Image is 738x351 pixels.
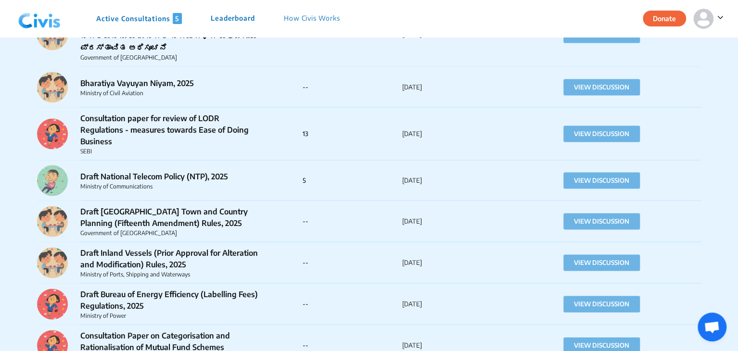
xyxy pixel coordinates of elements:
p: 5 [303,175,402,185]
p: [DATE] [402,129,502,138]
button: Donate [643,11,686,26]
p: SEBI [80,147,258,155]
p: Ministry of Civil Aviation [80,88,258,97]
span: 5 [173,13,182,24]
p: Bharatiya Vayuyan Niyam, 2025 [80,77,258,88]
p: Consultation paper for review of LODR Regulations - measures towards Ease of Doing Business [80,112,258,147]
p: Ministry of Ports, Shipping and Waterways [80,270,258,278]
p: [DATE] [402,258,502,267]
img: zzuleu93zrig3qvd2zxvqbhju8kc [37,206,68,237]
p: How Civis Works [284,13,340,24]
p: Ministry of Communications [80,182,258,190]
p: -- [303,299,402,309]
p: [DATE] [402,82,502,92]
p: Government of [GEOGRAPHIC_DATA] [80,53,258,62]
p: Government of [GEOGRAPHIC_DATA] [80,228,258,237]
button: VIEW DISCUSSION [563,172,640,188]
a: Donate [643,13,693,23]
img: person-default.svg [693,9,713,29]
button: VIEW DISCUSSION [563,213,640,229]
p: Draft Bureau of Energy Efficiency (Labelling Fees) Regulations, 2025 [80,288,258,311]
p: -- [303,216,402,226]
button: VIEW DISCUSSION [563,125,640,142]
button: VIEW DISCUSSION [563,254,640,271]
img: navlogo.png [14,4,64,33]
p: Draft Inland Vessels (Prior Approval for Alteration and Modification) Rules, 2025 [80,247,258,270]
p: [DATE] [402,175,502,185]
img: wr1mba3wble6xs6iajorg9al0z4x [37,288,68,319]
p: [DATE] [402,340,502,350]
p: -- [303,340,402,350]
p: 13 [303,129,402,138]
p: Active Consultations [96,13,182,24]
p: Draft [GEOGRAPHIC_DATA] Town and Country Planning (Fifteenth Amendment) Rules, 2025 [80,205,258,228]
img: zzuleu93zrig3qvd2zxvqbhju8kc [37,72,68,102]
p: [DATE] [402,299,502,309]
p: [DATE] [402,216,502,226]
p: Leaderboard [211,13,255,24]
img: n3up77s6drunkl3q7mnom4rmg7o2 [37,165,68,196]
button: VIEW DISCUSSION [563,296,640,312]
p: -- [303,258,402,267]
a: Open chat [698,313,726,341]
img: zzuleu93zrig3qvd2zxvqbhju8kc [37,247,68,278]
p: -- [303,82,402,92]
p: Draft National Telecom Policy (NTP), 2025 [80,170,258,182]
button: VIEW DISCUSSION [563,79,640,95]
p: Ministry of Power [80,311,258,320]
img: wr1mba3wble6xs6iajorg9al0z4x [37,118,68,149]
